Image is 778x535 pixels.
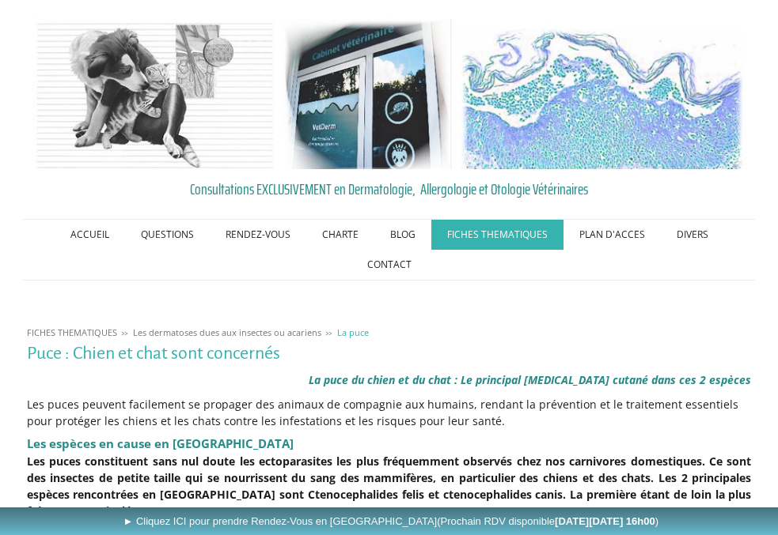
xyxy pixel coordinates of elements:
a: La puce [333,326,373,338]
span: ► Cliquez ICI pour prendre Rendez-Vous en [GEOGRAPHIC_DATA] [123,515,658,527]
span: Les dermatoses dues aux insectes ou acariens [133,326,321,338]
a: DIVERS [661,220,724,250]
a: FICHES THEMATIQUES [23,326,121,338]
a: Consultations EXCLUSIVEMENT en Dermatologie, Allergologie et Otologie Vétérinaires [27,177,752,201]
a: ACCUEIL [55,220,125,250]
span: La puce du chien et du chat : Le principal [MEDICAL_DATA] cutané dans ces 2 espèces [309,372,751,387]
strong: Les puces constituent sans nul doute les ectoparasites les plus fréquemment observés chez nos car... [27,454,752,518]
span: La puce [337,326,369,338]
a: Les dermatoses dues aux insectes ou acariens [129,326,325,338]
p: Les puces peuvent facilement se propager des animaux de compagnie aux humains, rendant la prévent... [27,396,752,429]
b: [DATE][DATE] 16h00 [555,515,655,527]
a: RENDEZ-VOUS [210,220,306,250]
a: CONTACT [351,250,427,280]
a: BLOG [374,220,431,250]
a: FICHES THEMATIQUES [431,220,564,250]
a: PLAN D'ACCES [564,220,661,250]
span: FICHES THEMATIQUES [27,326,117,338]
span: (Prochain RDV disponible ) [437,515,658,527]
h1: Puce : Chien et chat sont concernés [27,344,752,364]
a: QUESTIONS [125,220,210,250]
a: CHARTE [306,220,374,250]
strong: Les espèces en cause en [GEOGRAPHIC_DATA] [27,435,294,451]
